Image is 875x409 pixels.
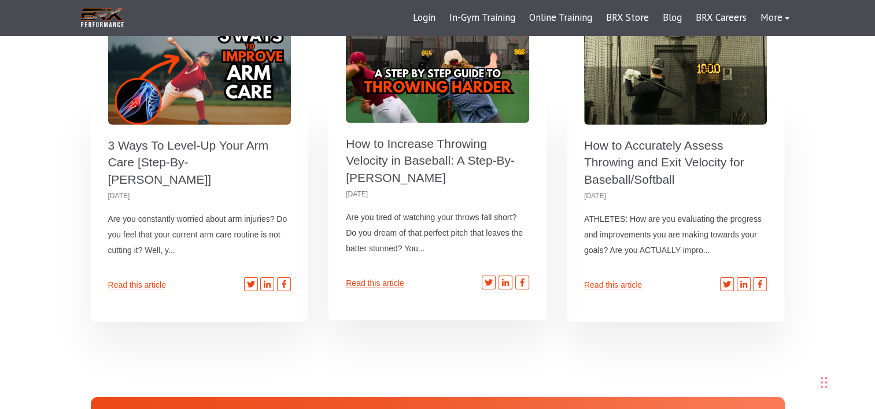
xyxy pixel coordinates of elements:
[346,190,368,198] small: [DATE]
[277,277,291,291] a: Facebook
[599,4,656,32] a: BRX Store
[260,277,274,291] a: LinkedIn
[753,277,767,291] a: Facebook
[108,27,291,125] a: 3 Ways To Level-Up Your Arm Care [Step-By- [PERSON_NAME]]
[821,365,828,400] div: Drag
[656,4,689,32] a: Blog
[515,276,529,289] a: Facebook
[346,137,515,184] a: How to Increase Throwing Velocity in Baseball: A Step-By-[PERSON_NAME]
[108,192,130,200] small: [DATE]
[442,4,522,32] a: In-Gym Training
[406,4,442,32] a: Login
[584,27,767,125] a: How to Accurately Assess Throwing and Exit Velocity for Baseball/Softball
[817,354,875,409] iframe: Chat Widget
[108,211,291,258] p: Are you constantly worried about arm injuries? Do you feel that your current arm care routine is ...
[720,277,734,291] a: Twitter
[737,277,751,291] a: LinkedIn
[244,277,258,291] a: Twitter
[584,280,642,289] a: Read this article
[584,211,767,258] p: ATHLETES: How are you evaluating the progress and improvements you are making towards your goals?...
[108,280,166,289] a: Read this article
[406,4,796,32] div: Navigation Menu
[346,25,529,123] a: How to Increase Throwing Velocity in Baseball: A Step-By-[PERSON_NAME]
[79,6,125,29] img: BRX Transparent Logo-2
[346,278,404,288] a: Read this article
[584,139,744,186] a: How to Accurately Assess Throwing and Exit Velocity for Baseball/Softball
[499,276,512,289] a: LinkedIn
[689,4,754,32] a: BRX Careers
[346,210,529,256] p: Are you tired of watching your throws fall short? Do you dream of that perfect pitch that leaves ...
[522,4,599,32] a: Online Training
[482,276,496,289] a: Twitter
[584,192,606,200] small: [DATE]
[754,4,796,32] a: More
[108,139,269,186] a: 3 Ways To Level-Up Your Arm Care [Step-By- [PERSON_NAME]]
